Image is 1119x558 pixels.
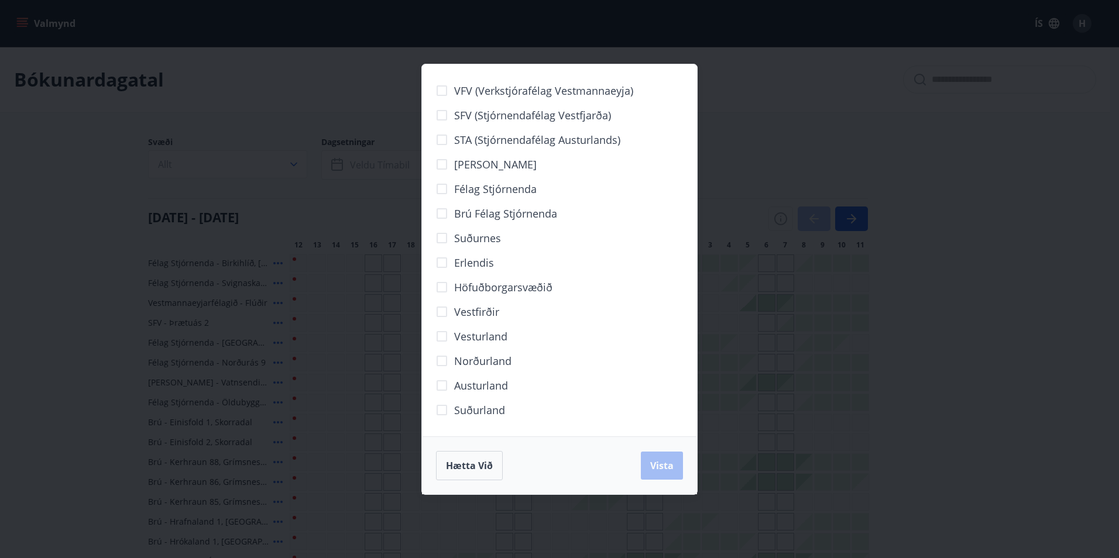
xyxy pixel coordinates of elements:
span: Erlendis [454,255,494,270]
span: VFV (Verkstjórafélag Vestmannaeyja) [454,83,633,98]
span: Hætta við [446,459,493,472]
span: Félag stjórnenda [454,181,537,197]
span: Suðurland [454,402,505,418]
span: STA (Stjórnendafélag Austurlands) [454,132,620,147]
span: [PERSON_NAME] [454,157,537,172]
span: SFV (Stjórnendafélag Vestfjarða) [454,108,611,123]
button: Hætta við [436,451,503,480]
span: Norðurland [454,353,512,368]
span: Brú félag stjórnenda [454,206,557,221]
span: Vesturland [454,329,507,344]
span: Vestfirðir [454,304,499,319]
span: Höfuðborgarsvæðið [454,280,552,295]
span: Austurland [454,378,508,393]
span: Suðurnes [454,230,501,246]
